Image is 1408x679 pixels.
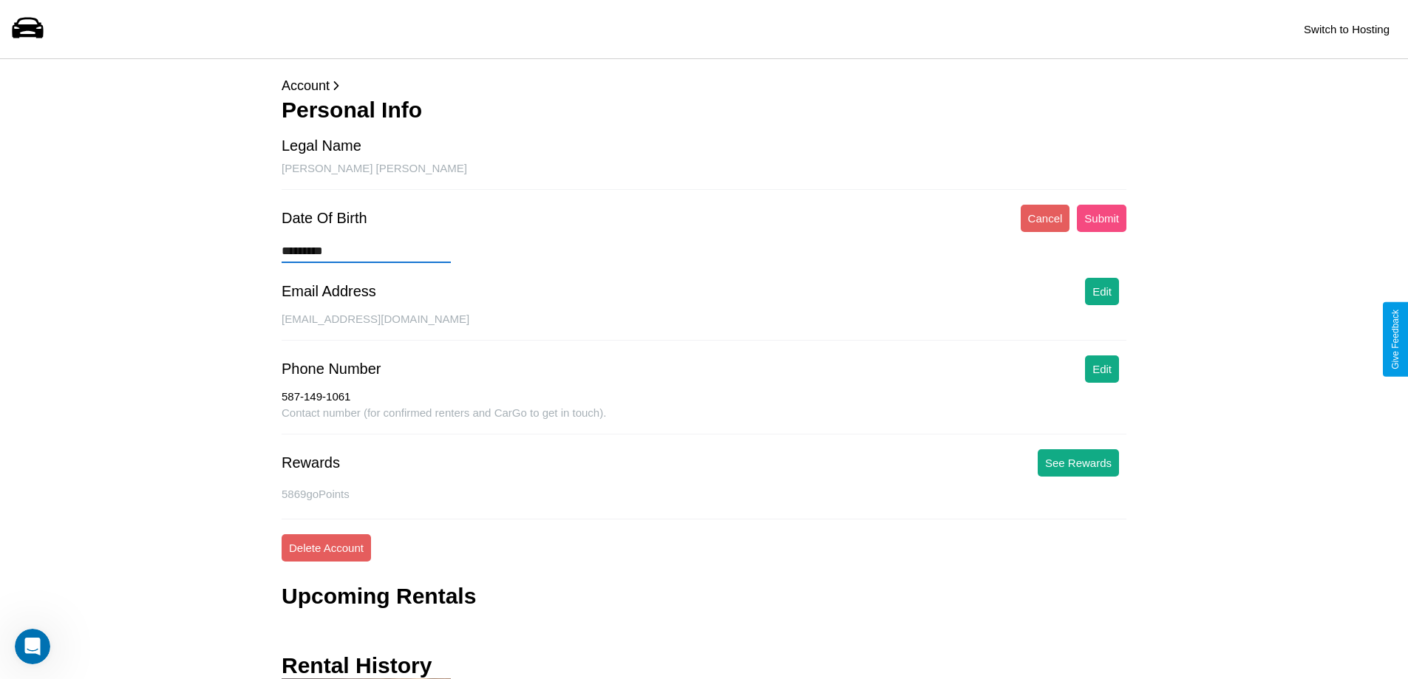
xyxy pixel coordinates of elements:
[1077,205,1126,232] button: Submit
[1085,355,1119,383] button: Edit
[1085,278,1119,305] button: Edit
[282,484,1126,504] p: 5869 goPoints
[1296,16,1397,43] button: Switch to Hosting
[282,162,1126,190] div: [PERSON_NAME] [PERSON_NAME]
[282,74,1126,98] p: Account
[282,361,381,378] div: Phone Number
[282,454,340,471] div: Rewards
[282,210,367,227] div: Date Of Birth
[15,629,50,664] iframe: Intercom live chat
[282,137,361,154] div: Legal Name
[282,313,1126,341] div: [EMAIL_ADDRESS][DOMAIN_NAME]
[1021,205,1070,232] button: Cancel
[1390,310,1401,369] div: Give Feedback
[282,406,1126,434] div: Contact number (for confirmed renters and CarGo to get in touch).
[282,534,371,562] button: Delete Account
[282,283,376,300] div: Email Address
[282,653,432,678] h3: Rental History
[282,584,476,609] h3: Upcoming Rentals
[1038,449,1119,477] button: See Rewards
[282,98,1126,123] h3: Personal Info
[282,390,1126,406] div: 587-149-1061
